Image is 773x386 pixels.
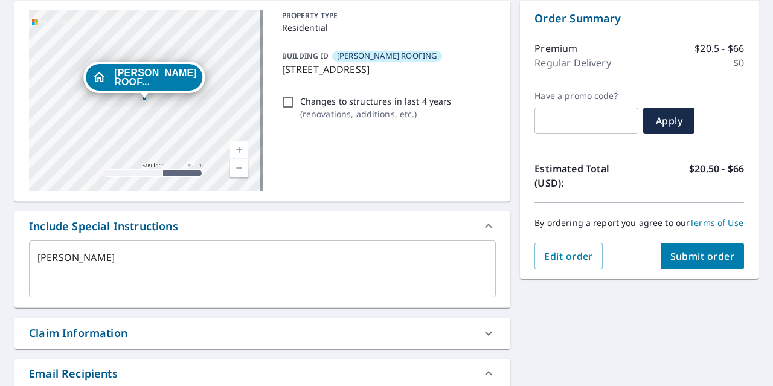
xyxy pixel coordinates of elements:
[282,51,329,61] p: BUILDING ID
[14,211,510,240] div: Include Special Instructions
[534,10,744,27] p: Order Summary
[690,217,743,228] a: Terms of Use
[653,114,685,127] span: Apply
[534,243,603,269] button: Edit order
[534,161,639,190] p: Estimated Total (USD):
[733,56,744,70] p: $0
[282,21,492,34] p: Residential
[29,218,178,234] div: Include Special Instructions
[300,95,452,108] p: Changes to structures in last 4 years
[300,108,452,120] p: ( renovations, additions, etc. )
[534,56,611,70] p: Regular Delivery
[670,249,735,263] span: Submit order
[230,159,248,177] a: Current Level 16, Zoom Out
[282,10,492,21] p: PROPERTY TYPE
[643,108,694,134] button: Apply
[534,217,744,228] p: By ordering a report you agree to our
[282,62,492,77] p: [STREET_ADDRESS]
[29,365,118,382] div: Email Recipients
[230,141,248,159] a: Current Level 16, Zoom In
[689,161,744,190] p: $20.50 - $66
[694,41,744,56] p: $20.5 - $66
[534,91,638,101] label: Have a promo code?
[114,68,196,86] span: [PERSON_NAME] ROOF...
[83,62,205,99] div: Dropped pin, building REGAN ROOFING, Residential property, 25 46 AVE VANCOUVER BC V5Y2W8
[14,318,510,349] div: Claim Information
[29,325,127,341] div: Claim Information
[534,41,577,56] p: Premium
[37,252,487,286] textarea: [PERSON_NAME]
[544,249,593,263] span: Edit order
[661,243,745,269] button: Submit order
[337,50,437,62] span: [PERSON_NAME] ROOFING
